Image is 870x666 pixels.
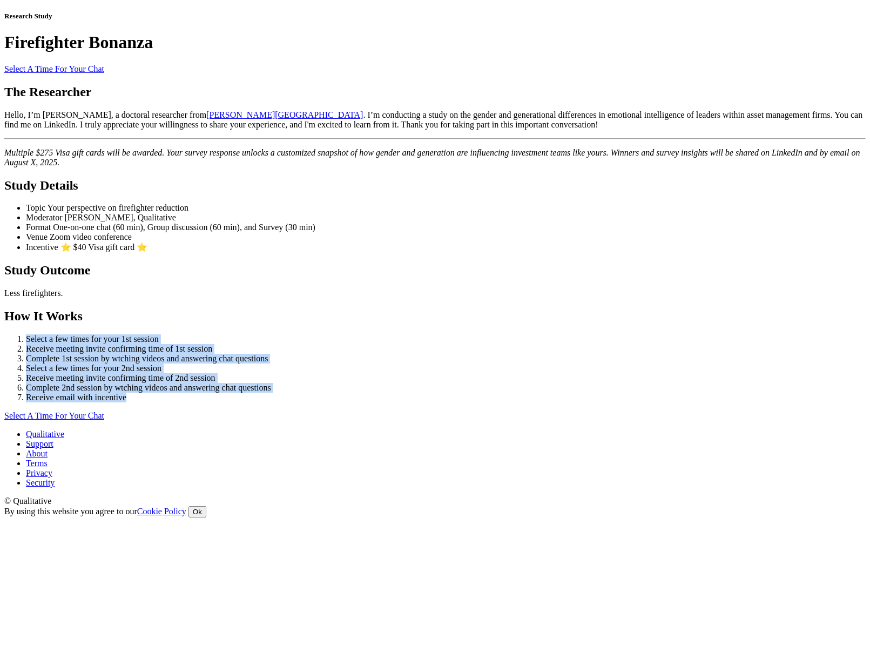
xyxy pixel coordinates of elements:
[26,459,48,468] a: Terms
[188,506,206,517] button: Ok
[26,334,866,344] li: Select a few times for your 1st session
[26,364,866,373] li: Select a few times for your 2nd session
[26,468,52,477] a: Privacy
[26,478,55,487] a: Security
[50,232,132,241] span: Zoom video conference
[26,232,48,241] span: Venue
[26,439,53,448] a: Support
[48,203,188,212] span: Your perspective on firefighter reduction
[26,354,866,364] li: Complete 1st session by wtching videos and answering chat questions
[26,429,64,439] a: Qualitative
[4,506,866,517] div: By using this website you agree to our
[26,243,58,252] span: Incentive
[4,288,866,298] p: Less firefighters.
[137,507,186,516] a: Cookie Policy
[26,344,866,354] li: Receive meeting invite confirming time of 1st session
[26,383,866,393] li: Complete 2nd session by wtching videos and answering chat questions
[26,213,63,222] span: Moderator
[4,496,866,506] div: © Qualitative
[4,178,866,193] h2: Study Details
[4,64,104,73] a: Select A Time For Your Chat
[65,213,176,222] span: [PERSON_NAME], Qualitative
[53,223,315,232] span: One-on-one chat (60 min), Group discussion (60 min), and Survey (30 min)
[4,263,866,278] h2: Study Outcome
[4,309,866,324] h2: How It Works
[816,614,870,666] iframe: Chat Widget
[26,449,48,458] a: About
[26,373,866,383] li: Receive meeting invite confirming time of 2nd session
[206,110,363,119] a: [PERSON_NAME][GEOGRAPHIC_DATA]
[4,411,104,420] a: Select A Time For Your Chat
[26,393,866,402] li: Receive email with incentive
[26,223,51,232] span: Format
[4,85,866,99] h2: The Researcher
[4,12,866,21] h5: Research Study
[4,110,866,130] p: Hello, I’m [PERSON_NAME], a doctoral researcher from . I’m conducting a study on the gender and g...
[4,32,866,52] h1: Firefighter Bonanza
[4,148,860,167] em: Multiple $275 Visa gift cards will be awarded. Your survey response unlocks a customized snapshot...
[26,203,45,212] span: Topic
[60,243,148,252] span: ⭐ $40 Visa gift card ⭐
